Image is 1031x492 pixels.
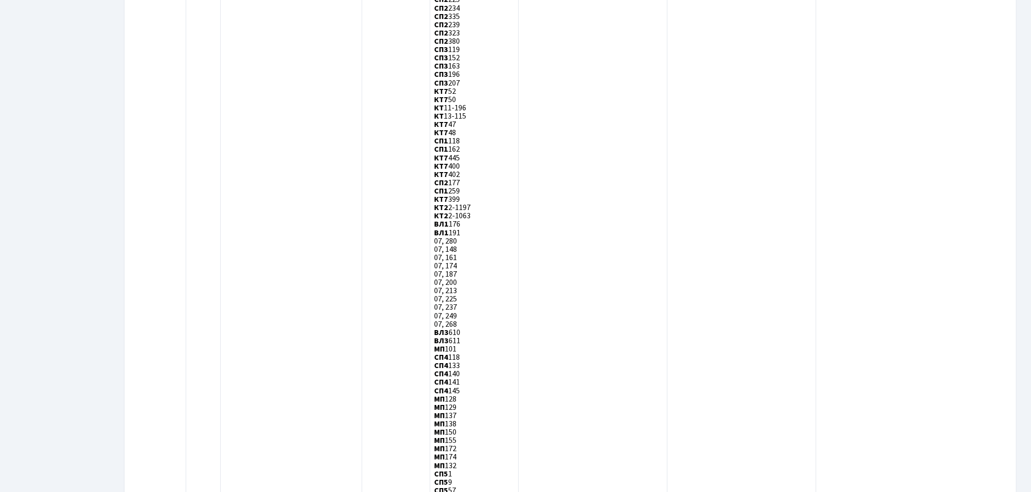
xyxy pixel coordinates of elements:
b: СП2 [434,3,448,14]
b: СП4 [434,377,448,388]
b: КТ7 [434,169,448,180]
b: СП3 [434,70,448,80]
b: ВЛ1 [434,228,449,238]
b: СП1 [434,144,448,155]
b: МП [434,435,445,446]
b: МП [434,427,445,438]
b: СП1 [434,186,448,196]
b: СП4 [434,352,448,363]
b: СП2 [434,28,448,38]
b: СП3 [434,78,448,88]
b: СП4 [434,369,448,379]
b: КТ7 [434,127,448,138]
b: МП [434,460,445,471]
b: КТ7 [434,194,448,205]
b: МП [434,410,445,421]
b: СП4 [434,386,448,396]
b: СП2 [434,36,448,47]
b: МП [434,419,445,429]
b: ВЛ3 [434,327,449,338]
b: КТ7 [434,86,448,97]
b: КТ7 [434,161,448,172]
b: СП2 [434,177,448,188]
b: КТ [434,103,444,113]
b: МП [434,443,445,454]
b: СП3 [434,44,448,55]
b: СП5 [434,477,448,488]
b: СП5 [434,469,448,479]
b: МП [434,394,445,404]
b: СП2 [434,19,448,30]
b: СП3 [434,53,448,63]
b: КТ7 [434,94,448,105]
b: МП [434,452,445,463]
b: КТ2 [434,202,448,213]
b: СП2 [434,11,448,22]
b: КТ7 [434,119,448,130]
b: ВЛ3 [434,335,449,346]
b: ВЛ1 [434,219,449,230]
b: МП [434,402,445,413]
b: КТ [434,111,444,122]
b: СП4 [434,360,448,371]
b: КТ7 [434,153,448,163]
b: СП3 [434,61,448,71]
b: СП1 [434,136,448,146]
b: КТ2 [434,211,448,221]
b: МП [434,344,445,354]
